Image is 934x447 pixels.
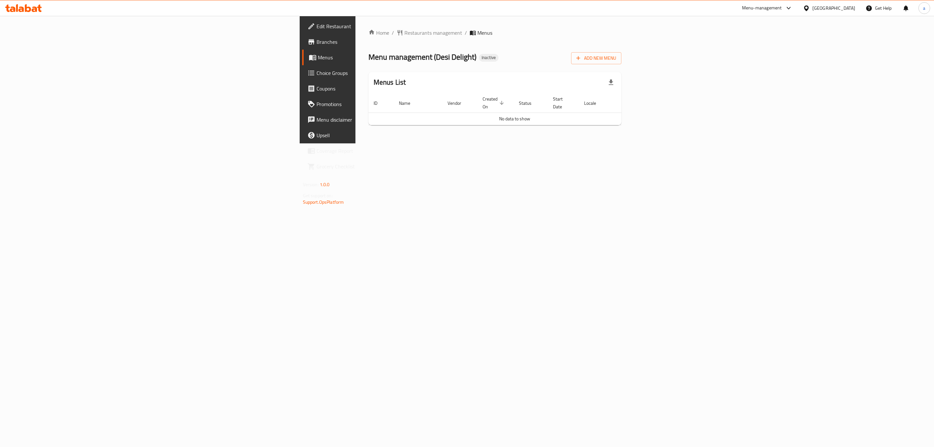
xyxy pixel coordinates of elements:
[399,99,419,107] span: Name
[812,5,855,12] div: [GEOGRAPHIC_DATA]
[302,112,456,127] a: Menu disclaimer
[576,54,616,62] span: Add New Menu
[317,22,450,30] span: Edit Restaurant
[302,143,456,159] a: Coverage Report
[320,180,330,189] span: 1.0.0
[302,18,456,34] a: Edit Restaurant
[374,99,386,107] span: ID
[584,99,605,107] span: Locale
[302,96,456,112] a: Promotions
[479,55,498,60] span: Inactive
[303,191,333,200] span: Get support on:
[368,29,622,37] nav: breadcrumb
[302,50,456,65] a: Menus
[302,65,456,81] a: Choice Groups
[368,93,661,125] table: enhanced table
[317,69,450,77] span: Choice Groups
[303,180,319,189] span: Version:
[317,116,450,124] span: Menu disclaimer
[571,52,621,64] button: Add New Menu
[603,75,619,90] div: Export file
[477,29,492,37] span: Menus
[499,115,530,123] span: No data to show
[317,38,450,46] span: Branches
[612,93,661,113] th: Actions
[483,95,506,111] span: Created On
[923,5,925,12] span: a
[317,85,450,92] span: Coupons
[368,50,476,64] span: Menu management ( Desi Delight )
[519,99,540,107] span: Status
[448,99,470,107] span: Vendor
[303,198,344,206] a: Support.OpsPlatform
[479,54,498,62] div: Inactive
[742,4,782,12] div: Menu-management
[302,159,456,174] a: Grocery Checklist
[553,95,571,111] span: Start Date
[302,34,456,50] a: Branches
[318,54,450,61] span: Menus
[465,29,467,37] li: /
[317,163,450,170] span: Grocery Checklist
[317,147,450,155] span: Coverage Report
[317,131,450,139] span: Upsell
[317,100,450,108] span: Promotions
[302,81,456,96] a: Coupons
[302,127,456,143] a: Upsell
[374,78,406,87] h2: Menus List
